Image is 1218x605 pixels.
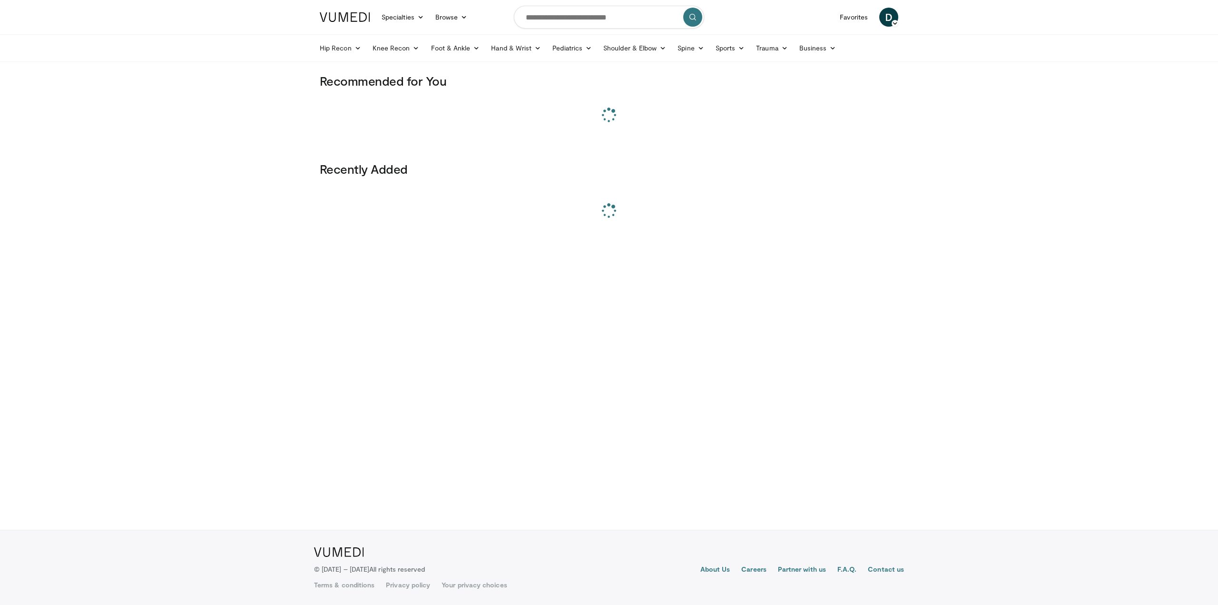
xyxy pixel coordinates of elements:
a: Business [794,39,842,58]
a: Spine [672,39,709,58]
img: VuMedi Logo [320,12,370,22]
a: Hand & Wrist [485,39,547,58]
p: © [DATE] – [DATE] [314,565,425,574]
a: Browse [430,8,473,27]
img: VuMedi Logo [314,547,364,557]
a: Shoulder & Elbow [598,39,672,58]
a: Trauma [750,39,794,58]
a: Partner with us [778,565,826,576]
a: Knee Recon [367,39,425,58]
a: Pediatrics [547,39,598,58]
a: Foot & Ankle [425,39,486,58]
input: Search topics, interventions [514,6,704,29]
a: Sports [710,39,751,58]
a: Specialties [376,8,430,27]
a: Privacy policy [386,580,430,590]
a: F.A.Q. [837,565,856,576]
h3: Recommended for You [320,73,898,89]
a: Careers [741,565,766,576]
a: D [879,8,898,27]
a: Your privacy choices [442,580,507,590]
a: Favorites [834,8,874,27]
a: Terms & conditions [314,580,374,590]
a: About Us [700,565,730,576]
a: Hip Recon [314,39,367,58]
span: All rights reserved [369,565,425,573]
a: Contact us [868,565,904,576]
h3: Recently Added [320,161,898,177]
